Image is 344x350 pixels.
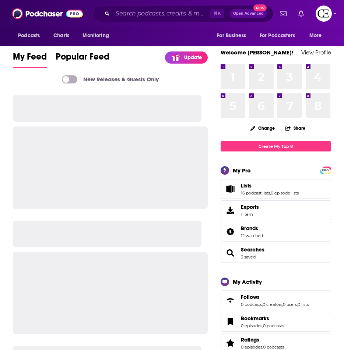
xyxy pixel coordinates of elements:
[283,302,297,307] a: 0 users
[221,243,331,263] span: Searches
[255,29,306,43] button: open menu
[92,5,273,22] div: Search podcasts, credits, & more...
[241,225,258,232] span: Brands
[12,7,83,21] img: Podchaser - Follow, Share and Rate Podcasts
[241,336,284,343] a: Ratings
[113,8,210,19] input: Search podcasts, credits, & more...
[241,302,262,307] a: 0 podcasts
[260,31,295,41] span: For Podcasters
[309,31,322,41] span: More
[241,336,259,343] span: Ratings
[316,6,332,22] img: User Profile
[263,302,282,307] a: 0 creators
[263,323,284,328] a: 0 podcasts
[246,124,279,133] button: Change
[241,190,270,196] a: 16 podcast lists
[295,7,307,20] a: Show notifications dropdown
[221,312,331,332] span: Bookmarks
[241,323,262,328] a: 0 episodes
[83,31,109,41] span: Monitoring
[241,315,284,322] a: Bookmarks
[241,233,263,238] a: 12 watched
[223,317,238,327] a: Bookmarks
[241,225,263,232] a: Brands
[223,295,238,306] a: Follows
[321,168,330,173] span: PRO
[221,200,331,220] a: Exports
[241,204,259,210] span: Exports
[56,51,109,68] a: Popular Feed
[241,182,252,189] span: Lists
[18,31,40,41] span: Podcasts
[241,212,259,217] span: 1 item
[304,29,331,43] button: open menu
[241,344,262,350] a: 0 episodes
[241,254,256,260] a: 3 saved
[13,51,47,67] span: My Feed
[217,31,246,41] span: For Business
[230,9,267,18] button: Open AdvancedNew
[212,29,255,43] button: open menu
[253,4,267,11] span: New
[262,344,263,350] span: ,
[241,315,269,322] span: Bookmarks
[241,294,260,300] span: Follows
[316,6,332,22] button: Show profile menu
[223,184,238,194] a: Lists
[241,182,299,189] a: Lists
[13,29,49,43] button: open menu
[223,338,238,348] a: Ratings
[13,51,47,68] a: My Feed
[241,246,264,253] a: Searches
[56,51,109,67] span: Popular Feed
[271,190,299,196] a: 0 episode lists
[184,54,202,61] p: Update
[263,344,284,350] a: 0 podcasts
[221,141,331,151] a: Create My Top 8
[241,294,309,300] a: Follows
[53,31,69,41] span: Charts
[49,29,74,43] a: Charts
[233,167,251,174] div: My Pro
[165,51,208,64] a: Update
[277,7,289,20] a: Show notifications dropdown
[62,75,159,83] a: New Releases & Guests Only
[262,323,263,328] span: ,
[223,205,238,215] span: Exports
[233,278,262,285] div: My Activity
[301,49,331,56] a: View Profile
[77,29,118,43] button: open menu
[221,49,294,56] a: Welcome [PERSON_NAME]!
[285,121,306,135] button: Share
[210,9,224,18] span: ⌘ K
[282,302,283,307] span: ,
[233,12,264,15] span: Open Advanced
[223,248,238,258] a: Searches
[221,179,331,199] span: Lists
[221,222,331,242] span: Brands
[321,167,330,172] a: PRO
[221,290,331,310] span: Follows
[316,6,332,22] span: Logged in as cozyearthaudio
[297,302,298,307] span: ,
[298,302,309,307] a: 0 lists
[223,226,238,237] a: Brands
